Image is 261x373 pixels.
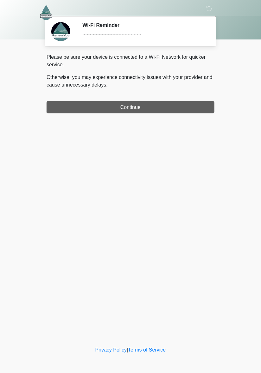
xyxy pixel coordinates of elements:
img: RenewYou IV Hydration and Wellness Logo [40,5,52,20]
span: . [106,82,108,87]
h2: Wi-Fi Reminder [82,22,205,28]
p: Otherwise, you may experience connectivity issues with your provider and cause unnecessary delays [47,74,214,89]
div: ~~~~~~~~~~~~~~~~~~~~ [82,31,205,38]
a: | [127,347,128,353]
p: Please be sure your device is connected to a Wi-Fi Network for quicker service. [47,53,214,69]
img: Agent Avatar [51,22,70,41]
button: Continue [47,101,214,113]
a: Terms of Service [128,347,166,353]
a: Privacy Policy [95,347,127,353]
